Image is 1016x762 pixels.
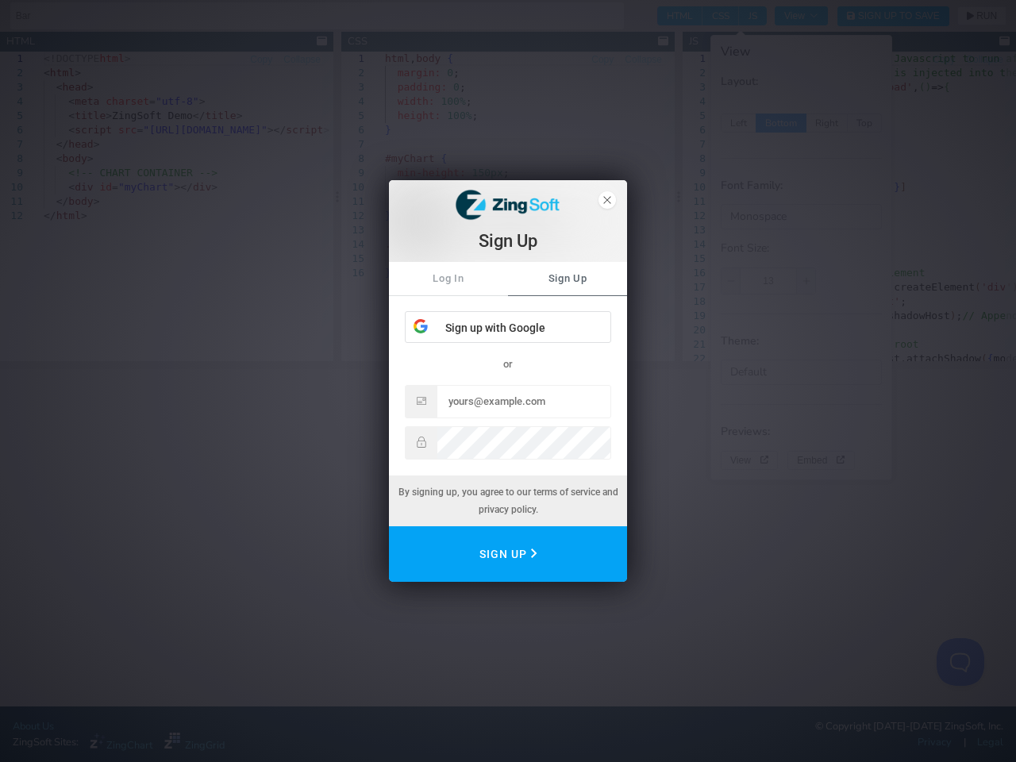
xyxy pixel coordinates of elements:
[389,526,627,582] button: Sign Up
[503,358,513,370] span: or
[406,312,610,344] div: Sign up with Google
[508,262,627,295] span: Sign Up
[398,487,618,515] span: By signing up, you agree to our terms of service and privacy policy.
[437,427,610,459] input: Password
[479,537,537,571] span: Sign Up
[437,386,610,418] input: Email
[389,262,508,295] a: Log In
[598,191,616,209] span: close
[398,229,618,253] div: Sign Up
